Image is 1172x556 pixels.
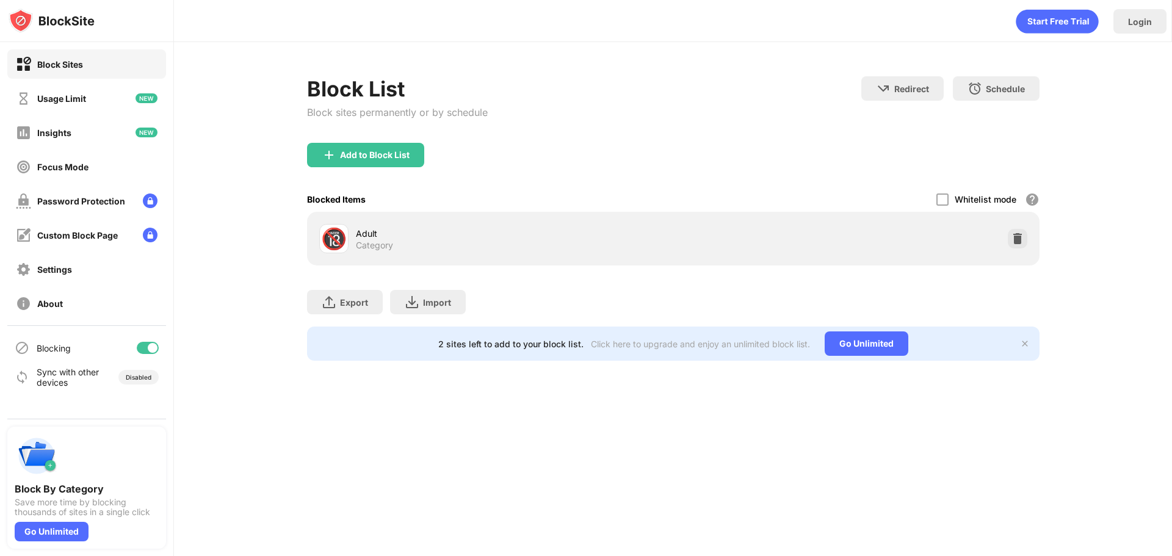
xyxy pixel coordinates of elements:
div: Custom Block Page [37,230,118,240]
div: Focus Mode [37,162,89,172]
img: new-icon.svg [136,128,157,137]
div: Import [423,297,451,308]
div: Login [1128,16,1152,27]
div: Category [356,240,393,251]
img: settings-off.svg [16,262,31,277]
img: customize-block-page-off.svg [16,228,31,243]
div: Block By Category [15,483,159,495]
div: Export [340,297,368,308]
img: insights-off.svg [16,125,31,140]
div: Redirect [894,84,929,94]
img: time-usage-off.svg [16,91,31,106]
div: Block Sites [37,59,83,70]
div: 2 sites left to add to your block list. [438,339,584,349]
div: Click here to upgrade and enjoy an unlimited block list. [591,339,810,349]
div: Save more time by blocking thousands of sites in a single click [15,497,159,517]
img: focus-off.svg [16,159,31,175]
div: Block List [307,76,488,101]
div: Schedule [986,84,1025,94]
img: logo-blocksite.svg [9,9,95,33]
div: Settings [37,264,72,275]
img: blocking-icon.svg [15,341,29,355]
img: password-protection-off.svg [16,193,31,209]
img: push-categories.svg [15,434,59,478]
div: Blocking [37,343,71,353]
img: lock-menu.svg [143,193,157,208]
div: Usage Limit [37,93,86,104]
div: Add to Block List [340,150,410,160]
div: Go Unlimited [15,522,89,541]
img: new-icon.svg [136,93,157,103]
div: 🔞 [321,226,347,251]
div: Go Unlimited [825,331,908,356]
div: Adult [356,227,673,240]
img: sync-icon.svg [15,370,29,385]
img: x-button.svg [1020,339,1030,348]
div: About [37,298,63,309]
img: about-off.svg [16,296,31,311]
div: Whitelist mode [955,194,1016,204]
div: Block sites permanently or by schedule [307,106,488,118]
div: Blocked Items [307,194,366,204]
div: Sync with other devices [37,367,99,388]
div: animation [1016,9,1099,34]
img: block-on.svg [16,57,31,72]
div: Password Protection [37,196,125,206]
img: lock-menu.svg [143,228,157,242]
div: Insights [37,128,71,138]
div: Disabled [126,374,151,381]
